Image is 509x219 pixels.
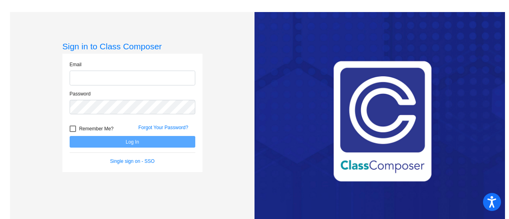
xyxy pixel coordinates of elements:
[79,124,114,134] span: Remember Me?
[110,158,154,164] a: Single sign on - SSO
[70,61,82,68] label: Email
[70,136,195,148] button: Log In
[62,41,202,51] h3: Sign in to Class Composer
[138,125,188,130] a: Forgot Your Password?
[70,90,91,97] label: Password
